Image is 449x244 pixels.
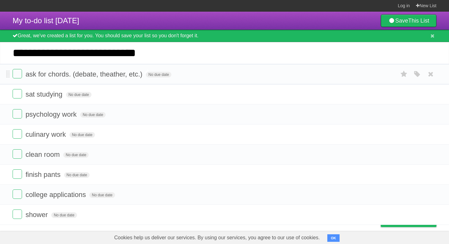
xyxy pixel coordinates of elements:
label: Done [13,109,22,119]
span: No due date [80,112,106,118]
label: Done [13,89,22,98]
a: SaveThis List [381,14,436,27]
span: clean room [25,151,61,158]
label: Done [13,69,22,78]
span: No due date [69,132,95,138]
span: ask for chords. (debate, theather, etc.) [25,70,144,78]
span: No due date [89,192,115,198]
span: Cookies help us deliver our services. By using our services, you agree to our use of cookies. [108,231,326,244]
span: Buy me a coffee [394,216,433,227]
span: No due date [146,72,171,77]
label: Done [13,129,22,139]
label: Done [13,189,22,199]
label: Done [13,210,22,219]
span: No due date [66,92,91,98]
span: My to-do list [DATE] [13,16,79,25]
span: No due date [63,152,89,158]
span: culinary work [25,130,67,138]
span: sat studying [25,90,64,98]
label: Done [13,149,22,159]
span: shower [25,211,49,219]
b: This List [408,18,429,24]
button: OK [327,234,340,242]
span: psychology work [25,110,78,118]
span: No due date [51,212,77,218]
label: Done [13,169,22,179]
label: Star task [398,69,410,79]
span: No due date [64,172,90,178]
span: finish pants [25,171,62,178]
span: college applications [25,191,87,199]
